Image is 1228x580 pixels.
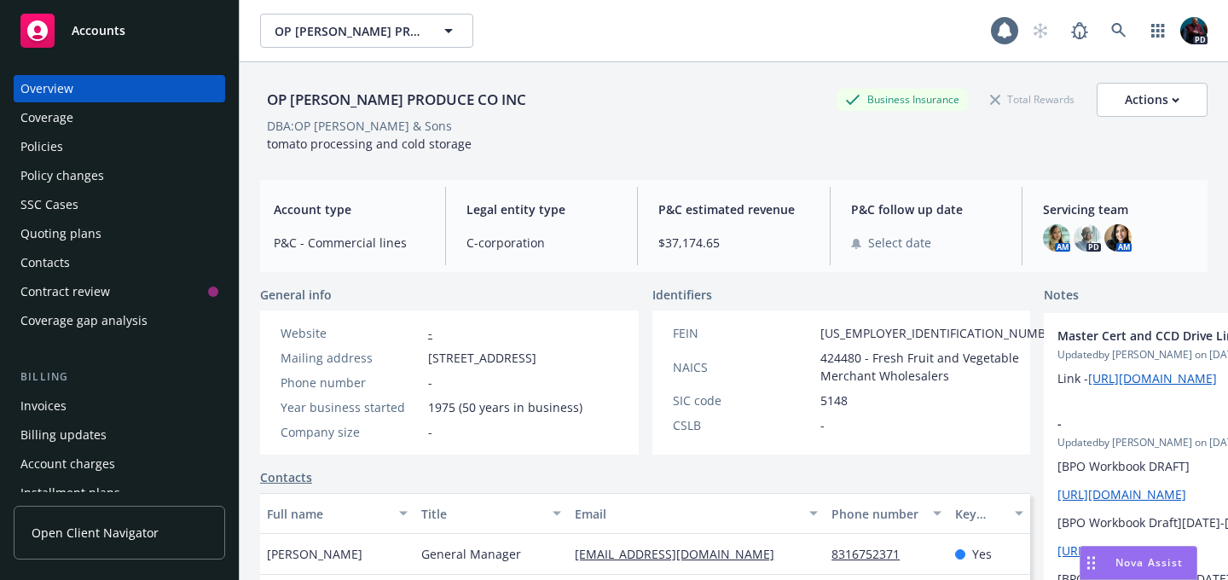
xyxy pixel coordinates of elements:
div: Account charges [20,450,115,478]
a: [URL][DOMAIN_NAME] [1057,542,1186,559]
span: P&C follow up date [851,200,1002,218]
img: photo [1074,224,1101,252]
a: Coverage gap analysis [14,307,225,334]
button: Actions [1097,83,1208,117]
a: 8316752371 [831,546,913,562]
span: C-corporation [466,234,617,252]
span: Accounts [72,24,125,38]
span: 5148 [820,391,848,409]
a: Contract review [14,278,225,305]
div: Phone number [831,505,922,523]
span: Identifiers [652,286,712,304]
div: Key contact [955,505,1005,523]
a: Accounts [14,7,225,55]
a: Overview [14,75,225,102]
a: Invoices [14,392,225,420]
a: Report a Bug [1063,14,1097,48]
button: OP [PERSON_NAME] PRODUCE CO INC [260,14,473,48]
a: Policies [14,133,225,160]
img: photo [1043,224,1070,252]
a: Contacts [14,249,225,276]
div: Mailing address [281,349,421,367]
span: Yes [972,545,992,563]
a: Installment plans [14,479,225,507]
span: Nova Assist [1115,555,1183,570]
img: photo [1104,224,1132,252]
button: Full name [260,493,414,534]
button: Phone number [825,493,947,534]
div: Billing updates [20,421,107,449]
a: Contacts [260,468,312,486]
div: CSLB [673,416,814,434]
div: Invoices [20,392,67,420]
a: Switch app [1141,14,1175,48]
div: Full name [267,505,389,523]
div: Website [281,324,421,342]
div: NAICS [673,358,814,376]
div: Contract review [20,278,110,305]
div: Actions [1125,84,1179,116]
a: - [428,325,432,341]
span: tomato processing and cold storage [267,136,472,152]
span: Account type [274,200,425,218]
div: Email [575,505,799,523]
span: General info [260,286,332,304]
span: Open Client Navigator [32,524,159,542]
div: Coverage gap analysis [20,307,148,334]
div: Billing [14,368,225,386]
div: Quoting plans [20,220,101,247]
div: Phone number [281,374,421,391]
span: Legal entity type [466,200,617,218]
span: P&C estimated revenue [658,200,809,218]
span: General Manager [421,545,521,563]
div: SIC code [673,391,814,409]
button: Email [568,493,825,534]
div: Policy changes [20,162,104,189]
a: [URL][DOMAIN_NAME] [1057,486,1186,502]
span: - [428,423,432,441]
div: Installment plans [20,479,120,507]
span: $37,174.65 [658,234,809,252]
div: FEIN [673,324,814,342]
div: Company size [281,423,421,441]
span: P&C - Commercial lines [274,234,425,252]
span: [STREET_ADDRESS] [428,349,536,367]
span: 424480 - Fresh Fruit and Vegetable Merchant Wholesalers [820,349,1064,385]
span: - [820,416,825,434]
div: Contacts [20,249,70,276]
div: Coverage [20,104,73,131]
span: Notes [1044,286,1079,306]
a: Account charges [14,450,225,478]
div: Title [421,505,543,523]
div: Overview [20,75,73,102]
span: [PERSON_NAME] [267,545,362,563]
button: Title [414,493,569,534]
a: SSC Cases [14,191,225,218]
button: Key contact [948,493,1030,534]
a: [EMAIL_ADDRESS][DOMAIN_NAME] [575,546,788,562]
button: Nova Assist [1080,546,1197,580]
a: Billing updates [14,421,225,449]
span: Servicing team [1043,200,1194,218]
div: Policies [20,133,63,160]
div: OP [PERSON_NAME] PRODUCE CO INC [260,89,533,111]
a: Search [1102,14,1136,48]
span: [US_EMPLOYER_IDENTIFICATION_NUMBER] [820,324,1064,342]
span: 1975 (50 years in business) [428,398,582,416]
div: Business Insurance [837,89,968,110]
div: SSC Cases [20,191,78,218]
a: Coverage [14,104,225,131]
a: [URL][DOMAIN_NAME] [1088,370,1217,386]
img: photo [1180,17,1208,44]
span: Link - [1057,370,1217,386]
a: Start snowing [1023,14,1057,48]
span: - [428,374,432,391]
a: Policy changes [14,162,225,189]
div: Total Rewards [982,89,1083,110]
div: Drag to move [1080,547,1102,579]
span: OP [PERSON_NAME] PRODUCE CO INC [275,22,422,40]
div: Year business started [281,398,421,416]
span: Select date [868,234,931,252]
div: DBA: OP [PERSON_NAME] & Sons [267,117,452,135]
a: Quoting plans [14,220,225,247]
